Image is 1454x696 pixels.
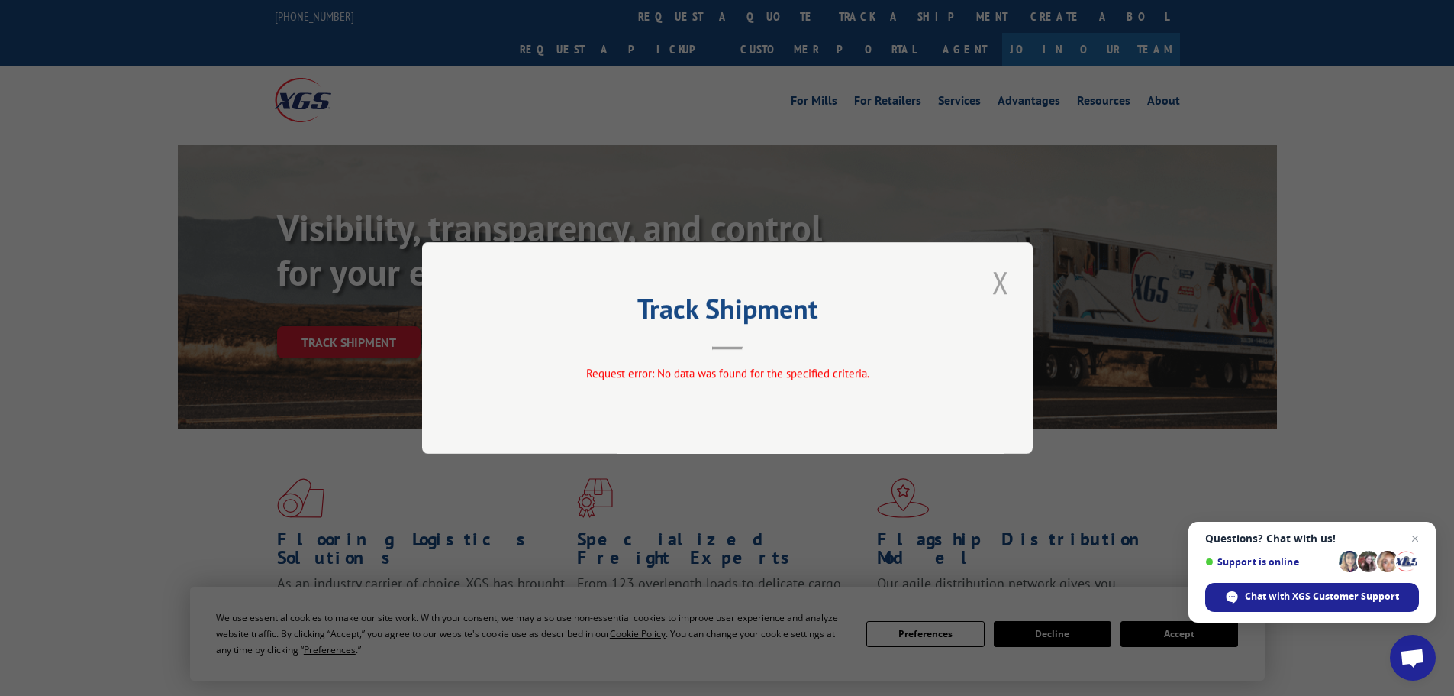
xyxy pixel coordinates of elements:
span: Questions? Chat with us! [1205,533,1419,545]
h2: Track Shipment [498,298,956,327]
span: Support is online [1205,556,1333,568]
a: Open chat [1390,635,1436,681]
span: Chat with XGS Customer Support [1205,583,1419,612]
button: Close modal [988,261,1014,303]
span: Chat with XGS Customer Support [1245,590,1399,604]
span: Request error: No data was found for the specified criteria. [585,366,869,380]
